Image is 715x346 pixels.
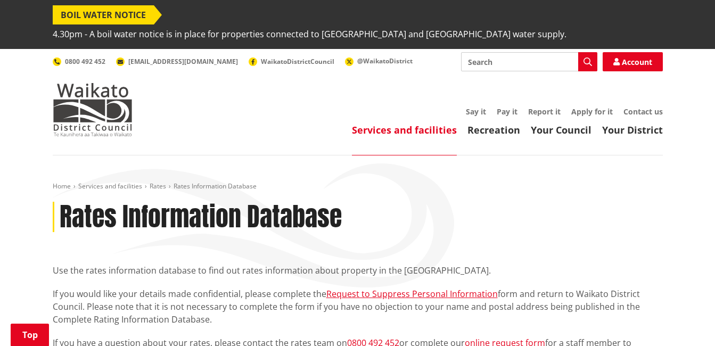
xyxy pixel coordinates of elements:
[116,57,238,66] a: [EMAIL_ADDRESS][DOMAIN_NAME]
[466,106,486,117] a: Say it
[150,182,166,191] a: Rates
[53,24,566,44] span: 4.30pm - A boil water notice is in place for properties connected to [GEOGRAPHIC_DATA] and [GEOGR...
[53,5,154,24] span: BOIL WATER NOTICE
[357,56,413,65] span: @WaikatoDistrict
[345,56,413,65] a: @WaikatoDistrict
[261,57,334,66] span: WaikatoDistrictCouncil
[623,106,663,117] a: Contact us
[60,202,342,233] h1: Rates Information Database
[53,264,663,277] p: Use the rates information database to find out rates information about property in the [GEOGRAPHI...
[249,57,334,66] a: WaikatoDistrictCouncil
[531,123,591,136] a: Your Council
[326,288,498,300] a: Request to Suppress Personal Information
[461,52,597,71] input: Search input
[602,123,663,136] a: Your District
[352,123,457,136] a: Services and facilities
[174,182,257,191] span: Rates Information Database
[497,106,517,117] a: Pay it
[53,57,105,66] a: 0800 492 452
[53,287,663,326] p: If you would like your details made confidential, please complete the form and return to Waikato ...
[78,182,142,191] a: Services and facilities
[603,52,663,71] a: Account
[53,182,663,191] nav: breadcrumb
[65,57,105,66] span: 0800 492 452
[11,324,49,346] a: Top
[128,57,238,66] span: [EMAIL_ADDRESS][DOMAIN_NAME]
[571,106,613,117] a: Apply for it
[467,123,520,136] a: Recreation
[53,83,133,136] img: Waikato District Council - Te Kaunihera aa Takiwaa o Waikato
[528,106,561,117] a: Report it
[53,182,71,191] a: Home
